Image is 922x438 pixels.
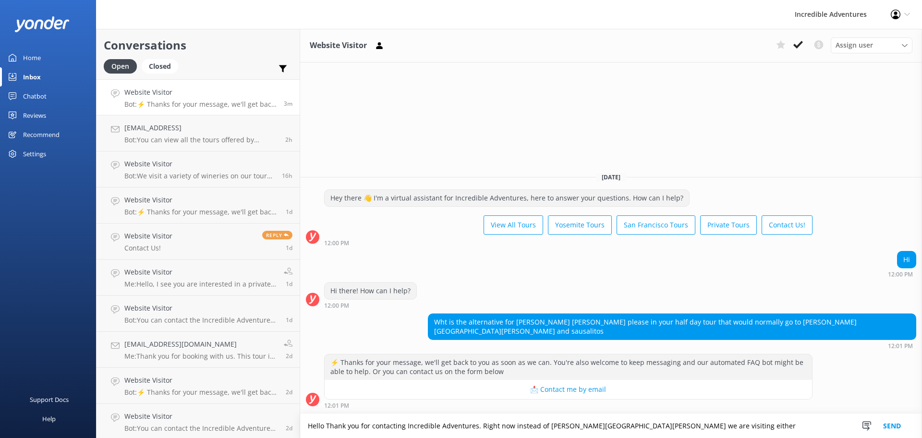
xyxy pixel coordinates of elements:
strong: 12:00 PM [324,303,349,309]
span: Oct 02 2025 09:50am (UTC -07:00) America/Los_Angeles [286,352,292,360]
span: Reply [262,231,292,239]
p: Bot: We visit a variety of wineries on our tours in [GEOGRAPHIC_DATA] and [GEOGRAPHIC_DATA], depe... [124,172,275,180]
div: Open [104,59,137,74]
div: Oct 04 2025 11:01am (UTC -07:00) America/Los_Angeles [324,402,813,409]
a: Website VisitorBot:⚡ Thanks for your message, we'll get back to you as soon as we can. You're als... [97,188,300,224]
span: [DATE] [596,173,626,181]
h4: Website Visitor [124,303,279,313]
button: San Francisco Tours [617,215,695,235]
div: Home [23,48,41,67]
div: Support Docs [30,390,69,409]
div: Hey there 👋 I'm a virtual assistant for Incredible Adventures, here to answer your questions. How... [325,190,689,206]
p: Bot: ⚡ Thanks for your message, we'll get back to you as soon as we can. You're also welcome to k... [124,208,279,216]
strong: 12:01 PM [888,343,913,349]
h4: Website Visitor [124,267,277,277]
div: Oct 04 2025 11:00am (UTC -07:00) America/Los_Angeles [888,271,916,277]
div: Assign User [831,38,912,53]
a: Website VisitorBot:⚡ Thanks for your message, we'll get back to you as soon as we can. You're als... [97,79,300,115]
a: Website VisitorMe:Hello, I see you are interested in a private tour? Please let me know if I can ... [97,260,300,296]
div: Hi there! How can I help? [325,283,416,299]
p: Contact Us! [124,244,172,252]
h3: Website Visitor [310,39,367,52]
span: Oct 01 2025 01:09pm (UTC -07:00) America/Los_Angeles [286,424,292,432]
h2: Conversations [104,36,292,54]
button: 📩 Contact me by email [325,380,812,399]
span: Oct 03 2025 07:02pm (UTC -07:00) America/Los_Angeles [282,172,292,180]
div: Recommend [23,125,60,144]
div: Oct 04 2025 11:00am (UTC -07:00) America/Los_Angeles [324,302,417,309]
div: Settings [23,144,46,163]
div: Chatbot [23,87,47,106]
textarea: Hello Thank you for contacting Incredible Adventures. Right now instead of [PERSON_NAME][GEOGRAPH... [300,414,922,438]
h4: [EMAIL_ADDRESS][DOMAIN_NAME] [124,339,277,350]
a: [EMAIL_ADDRESS][DOMAIN_NAME]Me:Thank you for booking with us. This tour is operated by one of our... [97,332,300,368]
span: Oct 02 2025 11:56am (UTC -07:00) America/Los_Angeles [286,316,292,324]
span: Assign user [836,40,873,50]
h4: [EMAIL_ADDRESS] [124,123,278,133]
img: yonder-white-logo.png [14,16,70,32]
strong: 12:00 PM [888,272,913,277]
button: Yosemite Tours [548,215,612,235]
div: Reviews [23,106,46,125]
div: Closed [142,59,178,74]
p: Bot: ⚡ Thanks for your message, we'll get back to you as soon as we can. You're also welcome to k... [124,388,279,397]
p: Bot: ⚡ Thanks for your message, we'll get back to you as soon as we can. You're also welcome to k... [124,100,277,109]
p: Bot: You can contact the Incredible Adventures team at [PHONE_NUMBER], or by emailing [EMAIL_ADDR... [124,316,279,325]
h4: Website Visitor [124,411,279,422]
button: Private Tours [700,215,757,235]
a: Website VisitorBot:You can contact the Incredible Adventures team at [PHONE_NUMBER], or by emaili... [97,296,300,332]
button: Send [874,414,910,438]
a: [EMAIL_ADDRESS]Bot:You can view all the tours offered by Incredible Adventures at the following l... [97,115,300,151]
h4: Website Visitor [124,231,172,241]
span: Oct 02 2025 05:24am (UTC -07:00) America/Los_Angeles [286,388,292,396]
div: Oct 04 2025 11:01am (UTC -07:00) America/Los_Angeles [428,342,916,349]
div: Hi [898,251,916,268]
p: Me: Hello, I see you are interested in a private tour? Please let me know if I can help. You can ... [124,280,277,288]
div: Inbox [23,67,41,87]
a: Website VisitorContact Us!Reply1d [97,224,300,260]
h4: Website Visitor [124,87,277,98]
a: Open [104,61,142,71]
a: Website VisitorBot:⚡ Thanks for your message, we'll get back to you as soon as we can. You're als... [97,368,300,404]
span: Oct 02 2025 04:59pm (UTC -07:00) America/Los_Angeles [286,244,292,252]
h4: Website Visitor [124,159,275,169]
p: Bot: You can view all the tours offered by Incredible Adventures at the following link: [URL][DOM... [124,136,278,144]
p: Me: Thank you for booking with us. This tour is operated by one of our trusted partners, and they... [124,352,277,361]
h4: Website Visitor [124,375,279,386]
span: Oct 02 2025 11:59am (UTC -07:00) America/Los_Angeles [286,280,292,288]
p: Bot: You can contact the Incredible Adventures team at [PHONE_NUMBER], or by emailing [EMAIL_ADDR... [124,424,279,433]
div: Oct 04 2025 11:00am (UTC -07:00) America/Los_Angeles [324,239,813,246]
div: Wht is the alternative for [PERSON_NAME] [PERSON_NAME] please in your half day tour that would no... [428,314,916,339]
a: Website VisitorBot:We visit a variety of wineries on our tours in [GEOGRAPHIC_DATA] and [GEOGRAPH... [97,151,300,188]
h4: Website Visitor [124,195,279,205]
a: Closed [142,61,183,71]
span: Oct 04 2025 08:28am (UTC -07:00) America/Los_Angeles [285,136,292,144]
strong: 12:00 PM [324,240,349,246]
div: Help [42,409,56,428]
strong: 12:01 PM [324,403,349,409]
span: Oct 04 2025 11:01am (UTC -07:00) America/Los_Angeles [284,100,292,108]
button: View All Tours [484,215,543,235]
div: ⚡ Thanks for your message, we'll get back to you as soon as we can. You're also welcome to keep m... [325,354,812,380]
span: Oct 02 2025 08:23pm (UTC -07:00) America/Los_Angeles [286,208,292,216]
button: Contact Us! [762,215,813,235]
